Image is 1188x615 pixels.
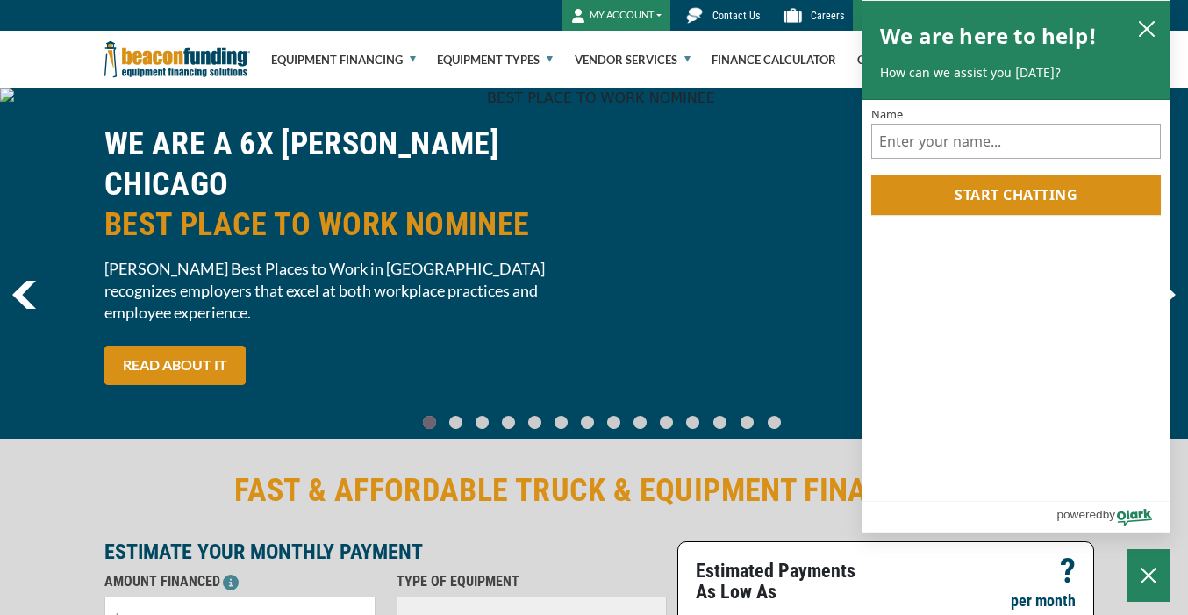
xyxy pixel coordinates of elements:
a: Equipment Financing [271,32,416,88]
p: How can we assist you [DATE]? [880,64,1152,82]
span: by [1103,504,1115,526]
a: Go To Slide 5 [550,415,571,430]
a: Go To Slide 13 [763,415,785,430]
a: Go To Slide 4 [524,415,545,430]
a: Powered by Olark [1056,502,1170,532]
span: Careers [811,10,844,22]
p: AMOUNT FINANCED [104,571,376,592]
p: TYPE OF EQUIPMENT [397,571,668,592]
span: powered [1056,504,1102,526]
a: Go To Slide 0 [419,415,440,430]
a: Finance Calculator [712,32,836,88]
a: Go To Slide 12 [736,415,758,430]
a: Equipment Types [437,32,553,88]
button: Close Chatbox [1127,549,1170,602]
a: Company [857,32,928,88]
a: Vendor Services [575,32,691,88]
a: Go To Slide 10 [682,415,704,430]
a: Go To Slide 3 [497,415,519,430]
input: Name [871,124,1161,159]
a: Go To Slide 1 [445,415,466,430]
p: Estimated Payments As Low As [696,561,876,603]
a: READ ABOUT IT [104,346,246,385]
a: previous [12,281,36,309]
a: Go To Slide 8 [629,415,650,430]
button: Start chatting [871,175,1161,215]
a: Go To Slide 11 [709,415,731,430]
a: Go To Slide 2 [471,415,492,430]
a: Go To Slide 6 [576,415,598,430]
p: ? [1060,561,1076,582]
span: [PERSON_NAME] Best Places to Work in [GEOGRAPHIC_DATA] recognizes employers that excel at both wo... [104,258,583,324]
span: BEST PLACE TO WORK NOMINEE [104,204,583,245]
label: Name [871,109,1161,120]
img: Beacon Funding Corporation logo [104,31,250,88]
h2: FAST & AFFORDABLE TRUCK & EQUIPMENT FINANCING [104,470,1084,511]
h2: We are here to help! [880,18,1097,54]
a: Go To Slide 9 [655,415,676,430]
p: ESTIMATE YOUR MONTHLY PAYMENT [104,541,667,562]
p: per month [1011,590,1076,611]
img: Left Navigator [12,281,36,309]
button: close chatbox [1133,16,1161,40]
a: Go To Slide 7 [603,415,624,430]
h2: WE ARE A 6X [PERSON_NAME] CHICAGO [104,124,583,245]
span: Contact Us [712,10,760,22]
